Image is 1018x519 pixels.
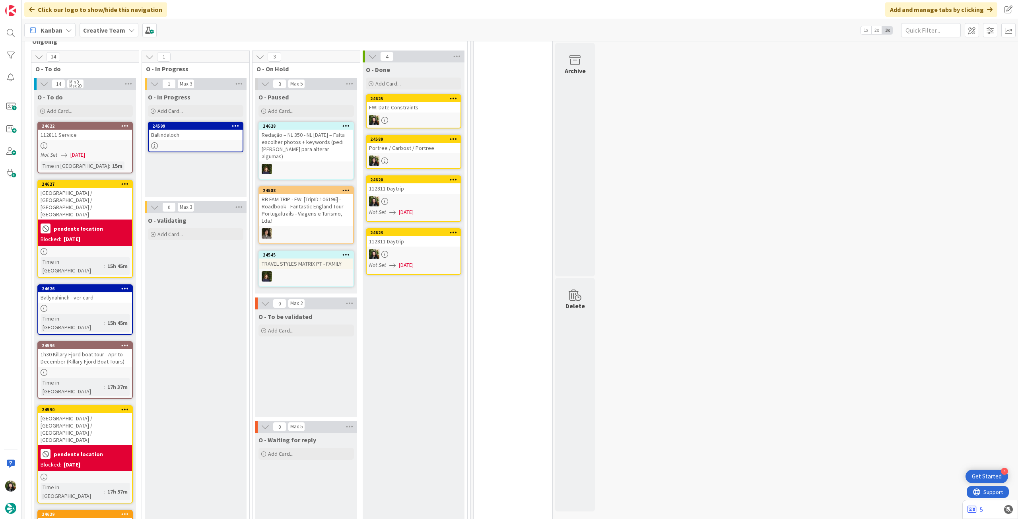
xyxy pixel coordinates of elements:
span: O - To be validated [258,313,312,321]
div: 24590 [42,407,132,412]
span: 1 [157,52,171,62]
div: 4 [1001,468,1008,475]
div: 24623112811 Daytrip [367,229,460,247]
div: 24629 [38,511,132,518]
div: Max 5 [290,82,303,86]
div: Min 0 [69,80,79,84]
img: MS [262,228,272,239]
div: BC [367,249,460,259]
span: 14 [52,79,65,89]
div: 24622 [42,123,132,129]
div: 112811 Daytrip [367,236,460,247]
input: Quick Filter... [901,23,961,37]
div: 24620112811 Daytrip [367,176,460,194]
span: [DATE] [70,151,85,159]
span: Add Card... [268,450,293,457]
div: 24620 [367,176,460,183]
span: O - Paused [258,93,289,101]
div: MC [259,164,353,174]
i: Not Set [369,261,386,268]
div: 24626Ballynahinch - ver card [38,285,132,303]
span: 1 [162,79,176,89]
div: 112811 Service [38,130,132,140]
span: O - Done [366,66,390,74]
div: Time in [GEOGRAPHIC_DATA] [41,257,104,275]
i: Not Set [369,208,386,216]
div: Max 20 [69,84,82,88]
div: Ballindaloch [149,130,243,140]
div: 24620 [370,177,460,183]
img: BC [5,480,16,492]
div: 1h30 Killary Fjord boat tour - Apr to December (Killary Fjord Boat Tours) [38,349,132,367]
div: MC [259,271,353,282]
div: 24545TRAVEL STYLES MATRIX PT - FAMILY [259,251,353,269]
div: 17h 37m [105,383,130,391]
div: 24628 [263,123,353,129]
span: Add Card... [157,231,183,238]
div: Redação – NL 350 - NL [DATE] – Falta escolher photos + keywords (pedi [PERSON_NAME] para alterar ... [259,130,353,161]
span: Add Card... [157,107,183,115]
b: pendente location [54,226,103,231]
div: 24628 [259,122,353,130]
span: Ongoing [32,37,457,45]
span: 0 [162,202,176,212]
div: 112811 Daytrip [367,183,460,194]
img: MC [262,164,272,174]
div: Time in [GEOGRAPHIC_DATA] [41,314,104,332]
div: 24627 [42,181,132,187]
div: BC [367,196,460,206]
span: Add Card... [268,327,293,334]
div: 24590 [38,406,132,413]
div: 24625 [370,96,460,101]
div: BC [367,156,460,166]
div: Open Get Started checklist, remaining modules: 4 [966,470,1008,483]
span: 14 [47,52,60,62]
span: O - To do [37,93,63,101]
div: Max 5 [290,425,303,429]
div: 24590[GEOGRAPHIC_DATA] / [GEOGRAPHIC_DATA] / [GEOGRAPHIC_DATA] / [GEOGRAPHIC_DATA] [38,406,132,445]
span: : [104,487,105,496]
b: pendente location [54,451,103,457]
div: Get Started [972,472,1002,480]
div: FW: Date Constraints [367,102,460,113]
span: 4 [380,52,394,61]
div: 24589 [367,136,460,143]
span: O - Waiting for reply [258,436,316,444]
div: Time in [GEOGRAPHIC_DATA] [41,161,109,170]
span: O - In Progress [148,93,190,101]
img: BC [369,156,379,166]
span: : [104,383,105,391]
div: 24545 [259,251,353,259]
div: 24588 [259,187,353,194]
span: 1x [861,26,871,34]
span: O - In Progress [146,65,239,73]
div: RB FAM TRIP - FW: [TripID:106196] - Roadbook - Fantastic England Tour — Portugaltrails - Viagens ... [259,194,353,226]
span: 3x [882,26,893,34]
div: 24626 [38,285,132,292]
span: O - To do [35,65,129,73]
div: Archive [565,66,586,76]
div: 24596 [38,342,132,349]
img: avatar [5,503,16,514]
div: 24599Ballindaloch [149,122,243,140]
span: 2x [871,26,882,34]
div: Ballynahinch - ver card [38,292,132,303]
div: Max 3 [180,205,192,209]
div: Blocked: [41,461,61,469]
span: [DATE] [399,208,414,216]
div: Portree / Carbost / Portree [367,143,460,153]
div: 15h 45m [105,319,130,327]
span: 3 [268,52,281,62]
div: 24623 [370,230,460,235]
img: MC [262,271,272,282]
span: Add Card... [375,80,401,87]
div: 24628Redação – NL 350 - NL [DATE] – Falta escolher photos + keywords (pedi [PERSON_NAME] para alt... [259,122,353,161]
img: BC [369,196,379,206]
span: Add Card... [268,107,293,115]
div: 24622 [38,122,132,130]
div: 24625FW: Date Constraints [367,95,460,113]
span: : [109,161,110,170]
span: Support [17,1,36,11]
span: O - On Hold [256,65,350,73]
div: 24599 [149,122,243,130]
